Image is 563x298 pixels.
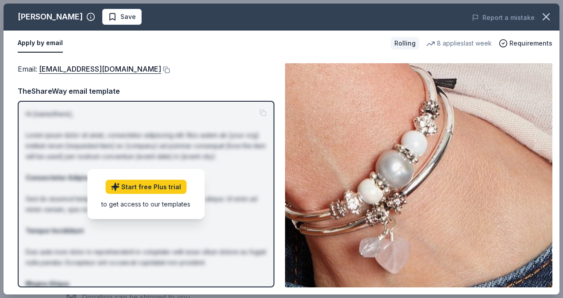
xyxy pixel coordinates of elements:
[18,85,274,97] div: TheShareWay email template
[18,10,83,24] div: [PERSON_NAME]
[120,11,136,22] span: Save
[101,199,190,208] div: to get access to our templates
[499,38,552,49] button: Requirements
[18,34,63,53] button: Apply by email
[391,37,419,50] div: Rolling
[102,9,142,25] button: Save
[39,63,161,75] a: [EMAIL_ADDRESS][DOMAIN_NAME]
[26,174,102,181] strong: Consectetur Adipiscing
[472,12,535,23] button: Report a mistake
[105,180,186,194] a: Start free Plus trial
[285,63,552,287] img: Image for Lizzy James
[18,65,161,73] span: Email :
[26,227,84,234] strong: Tempor Incididunt
[509,38,552,49] span: Requirements
[26,280,69,287] strong: Magna Aliqua
[426,38,492,49] div: 8 applies last week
